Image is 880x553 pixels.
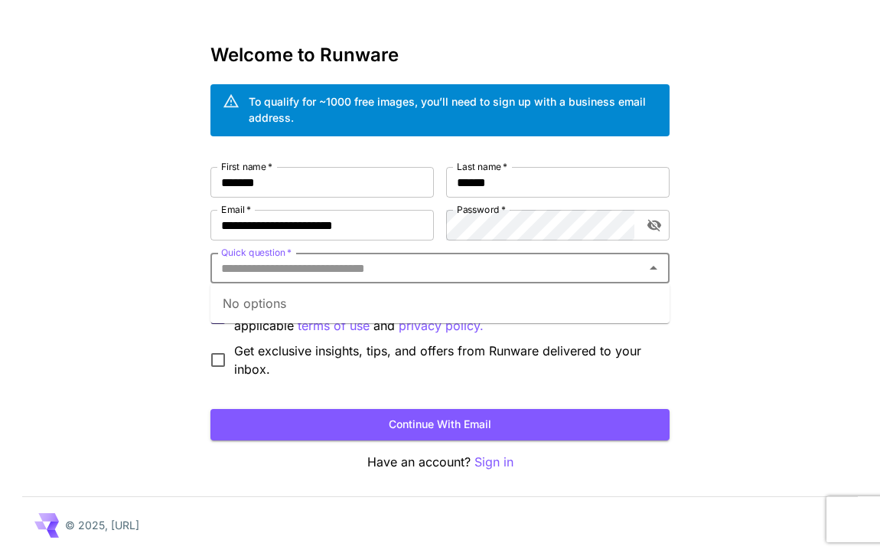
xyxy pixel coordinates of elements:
button: toggle password visibility [640,211,668,239]
h3: Welcome to Runware [210,44,670,66]
p: terms of use [298,316,370,335]
label: First name [221,160,272,173]
p: Have an account? [210,453,670,472]
label: Password [457,203,506,216]
button: Sign in [474,453,513,472]
p: © 2025, [URL] [65,517,139,533]
label: Email [221,203,251,216]
label: Quick question [221,246,292,259]
p: privacy policy. [399,316,484,335]
button: Continue with email [210,409,670,440]
label: Last name [457,160,507,173]
button: Close [643,257,664,279]
div: To qualify for ~1000 free images, you’ll need to sign up with a business email address. [249,93,657,126]
button: By signing up, I acknowledge that I have read and agree to the applicable terms of use and [399,316,484,335]
button: By signing up, I acknowledge that I have read and agree to the applicable and privacy policy. [298,316,370,335]
span: Get exclusive insights, tips, and offers from Runware delivered to your inbox. [234,342,657,378]
div: No options [210,283,670,323]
